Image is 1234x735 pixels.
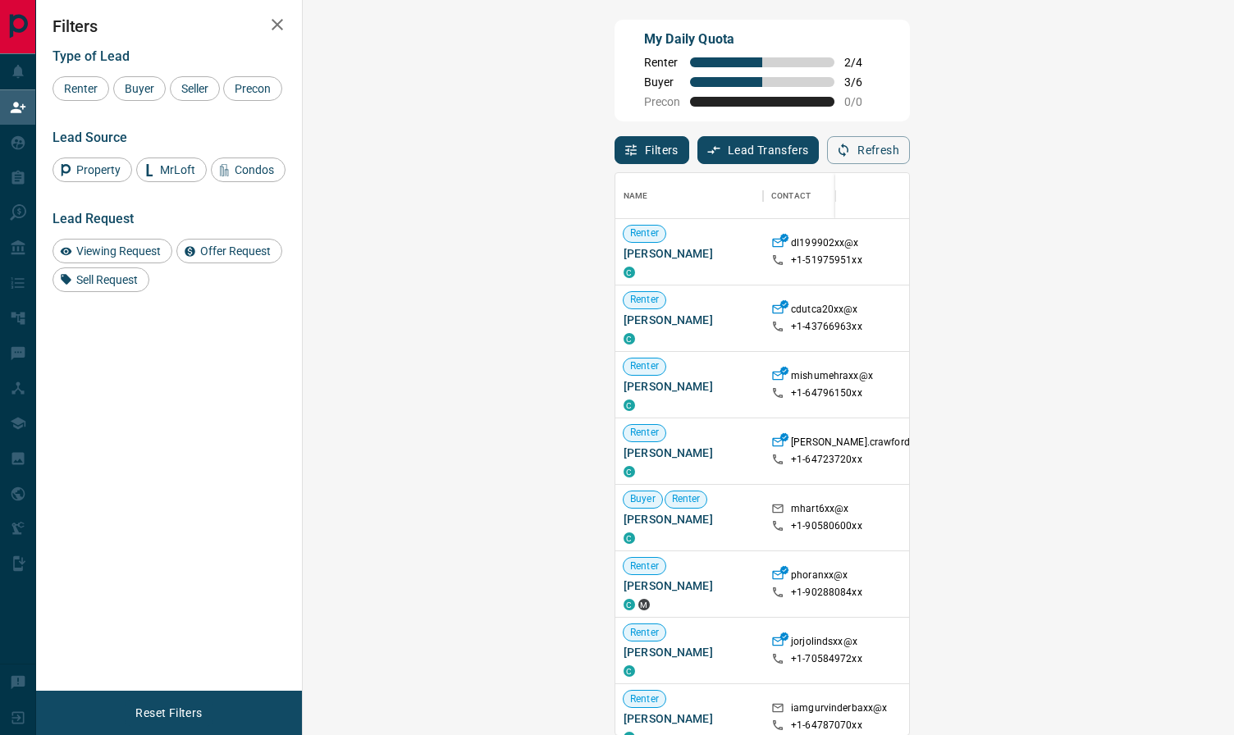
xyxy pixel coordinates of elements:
[624,267,635,278] div: condos.ca
[827,136,910,164] button: Refresh
[624,692,665,706] span: Renter
[176,82,214,95] span: Seller
[791,320,862,334] p: +1- 43766963xx
[697,136,820,164] button: Lead Transfers
[644,56,680,69] span: Renter
[791,436,939,453] p: [PERSON_NAME].crawford1xx@x
[624,359,665,373] span: Renter
[624,226,665,240] span: Renter
[53,76,109,101] div: Renter
[844,56,880,69] span: 2 / 4
[53,239,172,263] div: Viewing Request
[615,173,763,219] div: Name
[125,699,213,727] button: Reset Filters
[638,599,650,610] div: mrloft.ca
[644,75,680,89] span: Buyer
[624,626,665,640] span: Renter
[624,245,755,262] span: [PERSON_NAME]
[771,173,811,219] div: Contact
[229,163,280,176] span: Condos
[791,453,862,467] p: +1- 64723720xx
[844,75,880,89] span: 3 / 6
[791,652,862,666] p: +1- 70584972xx
[624,333,635,345] div: condos.ca
[624,445,755,461] span: [PERSON_NAME]
[71,163,126,176] span: Property
[624,577,755,594] span: [PERSON_NAME]
[58,82,103,95] span: Renter
[71,273,144,286] span: Sell Request
[791,568,848,586] p: phoranxx@x
[624,559,665,573] span: Renter
[170,76,220,101] div: Seller
[791,369,873,386] p: mishumehraxx@x
[624,312,755,328] span: [PERSON_NAME]
[791,502,848,519] p: mhart6xx@x
[113,76,166,101] div: Buyer
[791,236,859,253] p: dl199902xx@x
[624,466,635,477] div: condos.ca
[119,82,160,95] span: Buyer
[624,644,755,660] span: [PERSON_NAME]
[644,95,680,108] span: Precon
[624,532,635,544] div: condos.ca
[624,173,648,219] div: Name
[665,492,707,506] span: Renter
[624,426,665,440] span: Renter
[791,519,862,533] p: +1- 90580600xx
[791,253,862,267] p: +1- 51975951xx
[624,293,665,307] span: Renter
[53,267,149,292] div: Sell Request
[136,157,207,182] div: MrLoft
[791,386,862,400] p: +1- 64796150xx
[624,599,635,610] div: condos.ca
[844,95,880,108] span: 0 / 0
[624,399,635,411] div: condos.ca
[194,244,277,258] span: Offer Request
[211,157,286,182] div: Condos
[624,492,662,506] span: Buyer
[791,635,857,652] p: jorjolindsxx@x
[791,719,862,733] p: +1- 64787070xx
[624,710,755,727] span: [PERSON_NAME]
[624,511,755,527] span: [PERSON_NAME]
[71,244,167,258] span: Viewing Request
[53,157,132,182] div: Property
[53,48,130,64] span: Type of Lead
[624,665,635,677] div: condos.ca
[53,130,127,145] span: Lead Source
[763,173,894,219] div: Contact
[791,303,858,320] p: cdutca20xx@x
[176,239,282,263] div: Offer Request
[53,16,286,36] h2: Filters
[615,136,689,164] button: Filters
[154,163,201,176] span: MrLoft
[791,701,887,719] p: iamgurvinderbaxx@x
[53,211,134,226] span: Lead Request
[791,586,862,600] p: +1- 90288084xx
[229,82,277,95] span: Precon
[624,378,755,395] span: [PERSON_NAME]
[644,30,880,49] p: My Daily Quota
[223,76,282,101] div: Precon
